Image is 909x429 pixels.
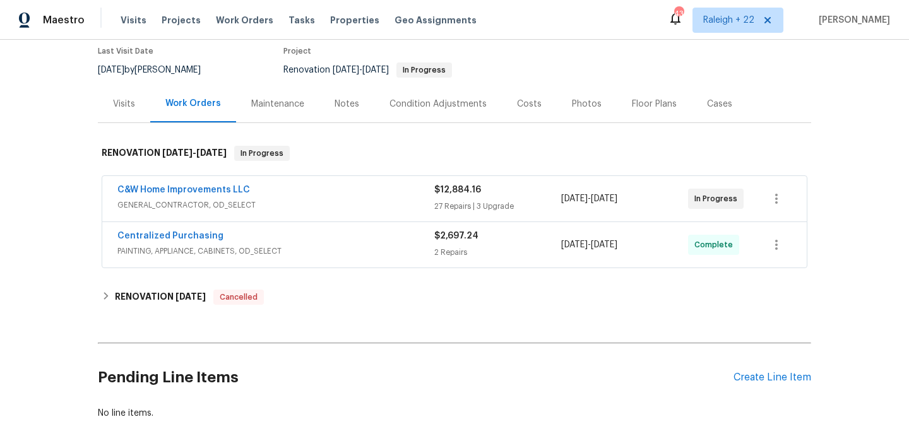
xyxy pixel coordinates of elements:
[98,62,216,78] div: by [PERSON_NAME]
[632,98,677,110] div: Floor Plans
[591,194,617,203] span: [DATE]
[561,192,617,205] span: -
[288,16,315,25] span: Tasks
[362,66,389,74] span: [DATE]
[561,238,617,251] span: -
[703,14,754,26] span: Raleigh + 22
[333,66,359,74] span: [DATE]
[162,14,201,26] span: Projects
[162,148,193,157] span: [DATE]
[335,98,359,110] div: Notes
[98,47,153,55] span: Last Visit Date
[43,14,85,26] span: Maestro
[389,98,487,110] div: Condition Adjustments
[398,66,451,74] span: In Progress
[674,8,683,20] div: 438
[517,98,542,110] div: Costs
[434,185,481,194] span: $12,884.16
[162,148,227,157] span: -
[434,232,478,240] span: $2,697.24
[235,147,288,160] span: In Progress
[115,290,206,305] h6: RENOVATION
[98,66,124,74] span: [DATE]
[734,372,811,384] div: Create Line Item
[98,282,811,312] div: RENOVATION [DATE]Cancelled
[333,66,389,74] span: -
[121,14,146,26] span: Visits
[251,98,304,110] div: Maintenance
[591,240,617,249] span: [DATE]
[113,98,135,110] div: Visits
[283,66,452,74] span: Renovation
[395,14,477,26] span: Geo Assignments
[694,192,742,205] span: In Progress
[814,14,890,26] span: [PERSON_NAME]
[694,238,738,251] span: Complete
[175,292,206,301] span: [DATE]
[98,407,811,420] div: No line items.
[98,133,811,173] div: RENOVATION [DATE]-[DATE]In Progress
[216,14,273,26] span: Work Orders
[283,47,311,55] span: Project
[102,146,227,161] h6: RENOVATION
[117,232,223,240] a: Centralized Purchasing
[561,240,588,249] span: [DATE]
[561,194,588,203] span: [DATE]
[572,98,602,110] div: Photos
[707,98,732,110] div: Cases
[196,148,227,157] span: [DATE]
[434,200,561,213] div: 27 Repairs | 3 Upgrade
[117,245,434,257] span: PAINTING, APPLIANCE, CABINETS, OD_SELECT
[117,199,434,211] span: GENERAL_CONTRACTOR, OD_SELECT
[215,291,263,303] span: Cancelled
[117,185,250,194] a: C&W Home Improvements LLC
[330,14,379,26] span: Properties
[434,246,561,259] div: 2 Repairs
[98,348,734,407] h2: Pending Line Items
[165,97,221,110] div: Work Orders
